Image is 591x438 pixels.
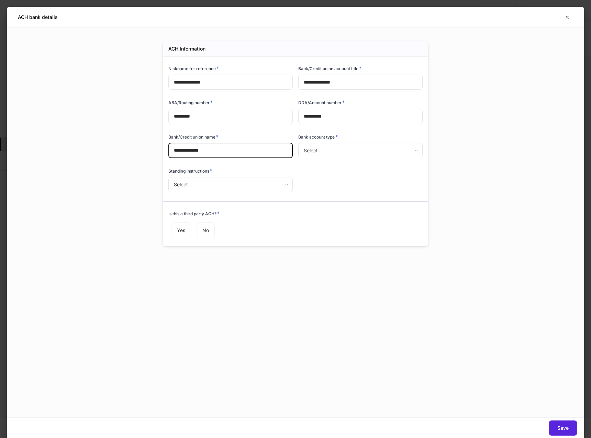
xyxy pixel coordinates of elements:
h6: Bank account type [298,133,338,140]
h6: Nickname for reference [168,65,219,72]
h5: ACH Information [168,45,205,52]
div: Select... [168,177,292,192]
h6: Is this a third party ACH? [168,210,220,217]
h6: Standing instructions [168,167,212,174]
div: Select... [298,143,422,158]
button: Save [549,420,577,436]
div: Save [557,426,569,430]
h6: ABA/Routing number [168,99,213,106]
h6: DDA/Account number [298,99,345,106]
h5: ACH bank details [18,14,58,21]
h6: Bank/Credit union account title [298,65,361,72]
h6: Bank/Credit union name [168,133,219,140]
